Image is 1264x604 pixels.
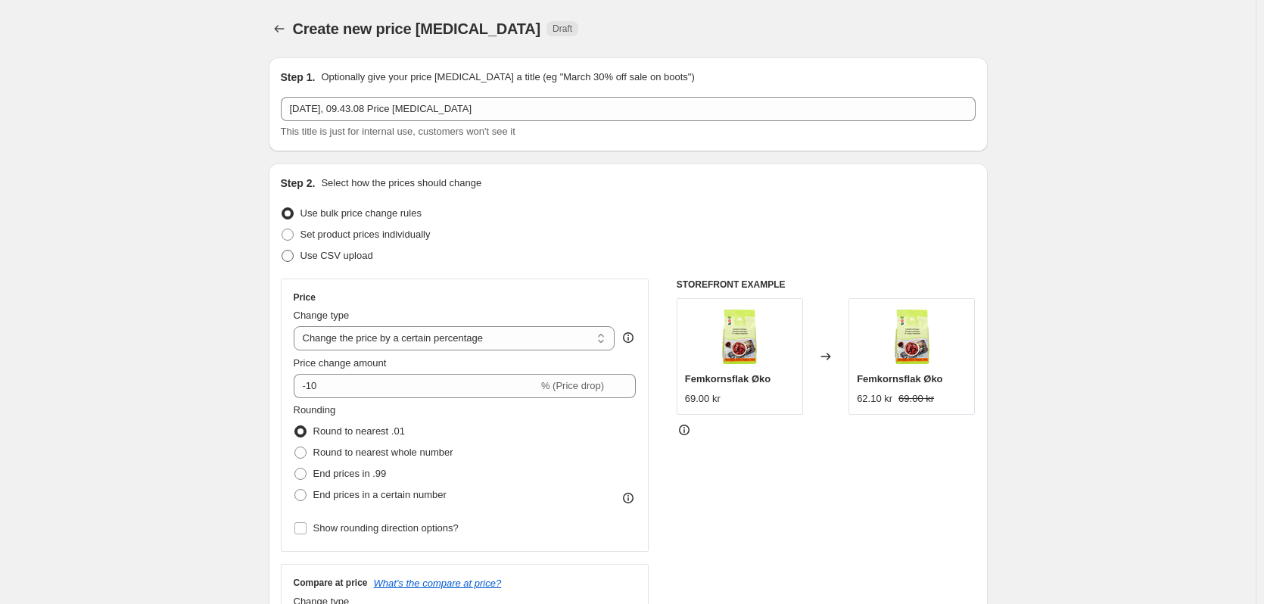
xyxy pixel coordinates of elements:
[281,126,515,137] span: This title is just for internal use, customers won't see it
[313,489,447,500] span: End prices in a certain number
[313,447,453,458] span: Round to nearest whole number
[857,391,892,406] div: 62.10 kr
[709,307,770,367] img: d22fa0b6-36f0-4966-be27-01786ca9a172_80x.jpg
[313,425,405,437] span: Round to nearest .01
[294,374,538,398] input: -15
[294,404,336,416] span: Rounding
[882,307,942,367] img: d22fa0b6-36f0-4966-be27-01786ca9a172_80x.jpg
[857,373,942,385] span: Femkornsflak Øko
[553,23,572,35] span: Draft
[621,330,636,345] div: help
[294,357,387,369] span: Price change amount
[281,70,316,85] h2: Step 1.
[898,391,934,406] strike: 69.00 kr
[313,468,387,479] span: End prices in .99
[300,229,431,240] span: Set product prices individually
[294,577,368,589] h3: Compare at price
[269,18,290,39] button: Price change jobs
[281,176,316,191] h2: Step 2.
[685,373,771,385] span: Femkornsflak Øko
[321,176,481,191] p: Select how the prices should change
[294,310,350,321] span: Change type
[300,207,422,219] span: Use bulk price change rules
[313,522,459,534] span: Show rounding direction options?
[293,20,541,37] span: Create new price [MEDICAL_DATA]
[321,70,694,85] p: Optionally give your price [MEDICAL_DATA] a title (eg "March 30% off sale on boots")
[677,279,976,291] h6: STOREFRONT EXAMPLE
[281,97,976,121] input: 30% off holiday sale
[374,578,502,589] button: What's the compare at price?
[294,291,316,304] h3: Price
[685,391,721,406] div: 69.00 kr
[541,380,604,391] span: % (Price drop)
[300,250,373,261] span: Use CSV upload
